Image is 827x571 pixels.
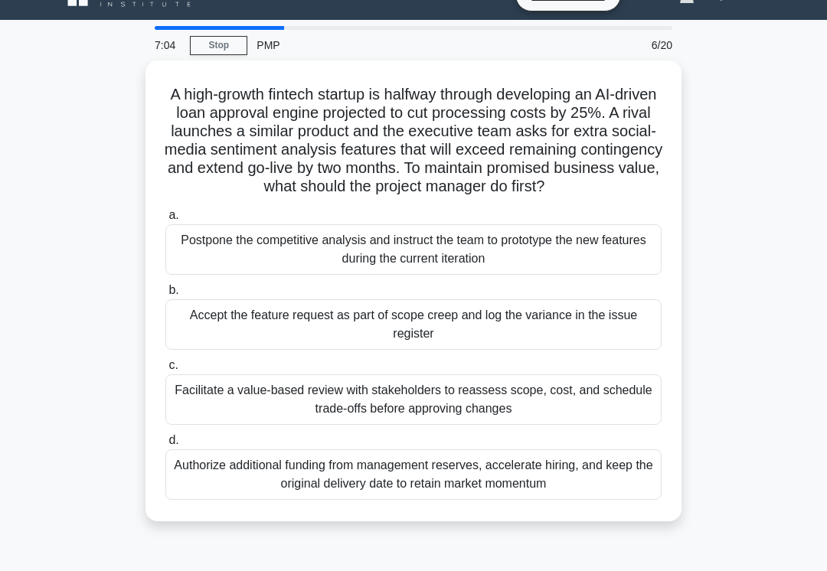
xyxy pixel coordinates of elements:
[168,283,178,296] span: b.
[592,30,682,60] div: 6/20
[165,224,662,275] div: Postpone the competitive analysis and instruct the team to prototype the new features during the ...
[164,85,663,197] h5: A high-growth fintech startup is halfway through developing an AI-driven loan approval engine pro...
[168,358,178,371] span: c.
[190,36,247,55] a: Stop
[165,374,662,425] div: Facilitate a value-based review with stakeholders to reassess scope, cost, and schedule trade-off...
[165,299,662,350] div: Accept the feature request as part of scope creep and log the variance in the issue register
[145,30,190,60] div: 7:04
[165,449,662,500] div: Authorize additional funding from management reserves, accelerate hiring, and keep the original d...
[168,433,178,446] span: d.
[168,208,178,221] span: a.
[247,30,458,60] div: PMP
